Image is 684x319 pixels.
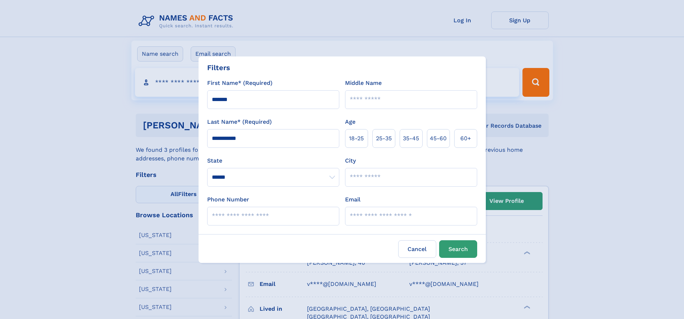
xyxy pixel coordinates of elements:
span: 35‑45 [403,134,419,143]
label: Phone Number [207,195,249,204]
label: Middle Name [345,79,382,87]
div: Filters [207,62,230,73]
span: 25‑35 [376,134,392,143]
label: City [345,156,356,165]
span: 45‑60 [430,134,447,143]
label: First Name* (Required) [207,79,273,87]
label: Last Name* (Required) [207,118,272,126]
label: State [207,156,339,165]
label: Email [345,195,360,204]
span: 60+ [460,134,471,143]
span: 18‑25 [349,134,364,143]
button: Search [439,240,477,258]
label: Cancel [398,240,436,258]
label: Age [345,118,355,126]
